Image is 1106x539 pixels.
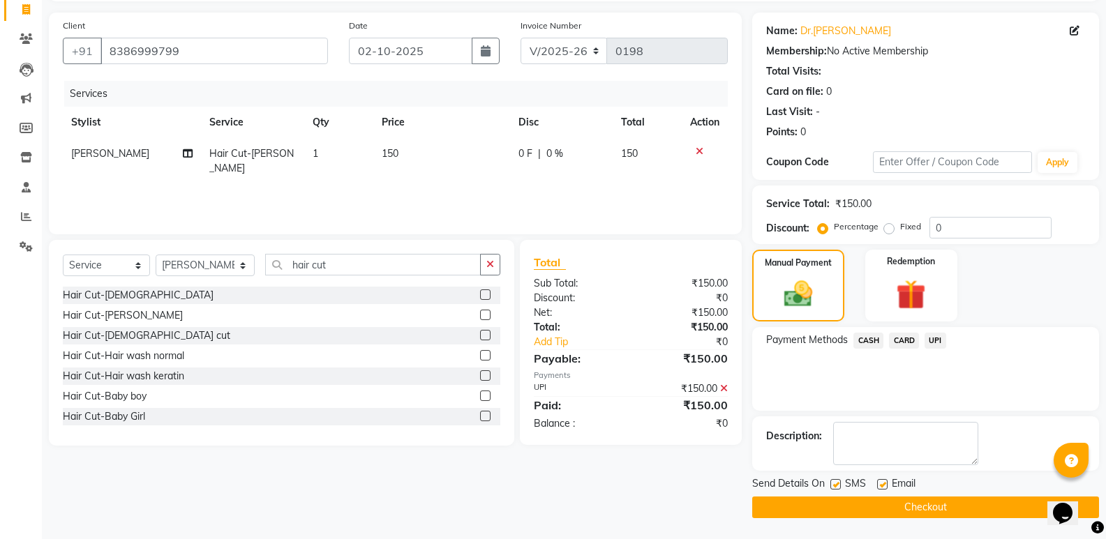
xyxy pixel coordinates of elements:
div: Last Visit: [766,105,813,119]
div: Payable: [523,350,631,367]
div: Description: [766,429,822,443]
div: Name: [766,24,798,38]
span: Hair Cut-[PERSON_NAME] [209,147,294,174]
div: Hair Cut-[DEMOGRAPHIC_DATA] cut [63,328,230,343]
span: Payment Methods [766,333,848,347]
span: Total [534,255,566,270]
button: Apply [1038,152,1077,173]
div: ₹0 [631,416,738,431]
div: Card on file: [766,84,823,99]
div: Service Total: [766,197,830,211]
input: Search or Scan [265,254,481,275]
div: Hair Cut-Baby boy [63,389,147,404]
button: Checkout [752,496,1099,518]
span: CASH [853,333,883,349]
div: Hair Cut-Hair wash normal [63,349,184,363]
input: Enter Offer / Coupon Code [873,151,1032,173]
div: ₹150.00 [631,276,738,291]
div: Total Visits: [766,64,821,79]
span: CARD [889,333,919,349]
div: Payments [534,370,728,381]
img: _cash.svg [775,278,821,310]
div: Coupon Code [766,155,872,169]
label: Client [63,20,85,32]
div: Sub Total: [523,276,631,291]
div: Membership: [766,44,827,59]
div: Net: [523,305,631,320]
span: | [538,146,541,161]
div: ₹150.00 [631,397,738,413]
div: ₹150.00 [631,305,738,320]
div: Discount: [523,291,631,305]
div: No Active Membership [766,44,1085,59]
label: Percentage [834,220,879,233]
div: Services [64,81,738,107]
input: Search by Name/Mobile/Email/Code [100,38,328,64]
span: [PERSON_NAME] [71,147,149,160]
label: Manual Payment [765,257,832,269]
span: UPI [925,333,946,349]
div: Points: [766,125,798,139]
label: Invoice Number [521,20,581,32]
div: - [816,105,820,119]
div: Paid: [523,397,631,413]
div: Total: [523,320,631,335]
span: 0 F [518,146,532,161]
div: ₹0 [631,291,738,305]
label: Fixed [900,220,921,233]
div: UPI [523,381,631,396]
div: ₹150.00 [631,350,738,367]
th: Disc [510,107,613,138]
div: Hair Cut-[PERSON_NAME] [63,308,183,323]
a: Add Tip [523,335,649,349]
div: ₹0 [649,335,738,349]
div: ₹150.00 [835,197,872,211]
div: Hair Cut-Hair wash keratin [63,369,184,384]
div: Hair Cut-[DEMOGRAPHIC_DATA] [63,288,214,303]
th: Stylist [63,107,201,138]
iframe: chat widget [1047,483,1092,525]
label: Redemption [887,255,935,268]
span: Email [892,476,916,494]
div: 0 [800,125,806,139]
div: Discount: [766,221,809,236]
span: 1 [313,147,318,160]
span: 150 [621,147,638,160]
span: SMS [845,476,866,494]
img: _gift.svg [887,276,935,313]
th: Action [682,107,728,138]
span: 150 [382,147,398,160]
div: ₹150.00 [631,320,738,335]
a: Dr.[PERSON_NAME] [800,24,891,38]
div: 0 [826,84,832,99]
div: Hair Cut-Baby Girl [63,409,145,424]
span: Send Details On [752,476,825,494]
span: 0 % [546,146,563,161]
div: Balance : [523,416,631,431]
th: Qty [304,107,373,138]
div: ₹150.00 [631,381,738,396]
th: Price [373,107,510,138]
th: Total [613,107,682,138]
button: +91 [63,38,102,64]
label: Date [349,20,368,32]
th: Service [201,107,304,138]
